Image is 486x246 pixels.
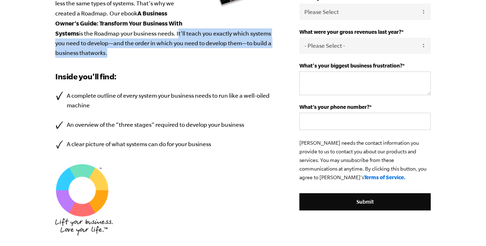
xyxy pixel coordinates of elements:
a: Terms of Service. [364,174,406,180]
li: An overview of the “three stages” required to develop your business [55,120,278,130]
em: works [90,50,106,56]
span: What were your gross revenues last year? [299,29,401,35]
h3: Inside you'll find: [55,71,278,82]
input: Submit [299,193,431,210]
img: EMyth_Logo_BP_Hand Font_Tagline_Stacked-Medium [55,218,113,236]
img: EMyth SES TM Graphic [55,163,109,217]
p: [PERSON_NAME] needs the contact information you provide to us to contact you about our products a... [299,139,431,182]
span: What's your biggest business frustration? [299,62,402,69]
span: What’s your phone number? [299,104,369,110]
li: A complete outline of every system your business needs to run like a well-oiled machine [55,91,278,110]
iframe: Chat Widget [450,212,486,246]
b: A Business Owner’s Guide: Transform Your Business With Systems [55,10,182,37]
li: A clear picture of what systems can do for your business [55,139,278,149]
